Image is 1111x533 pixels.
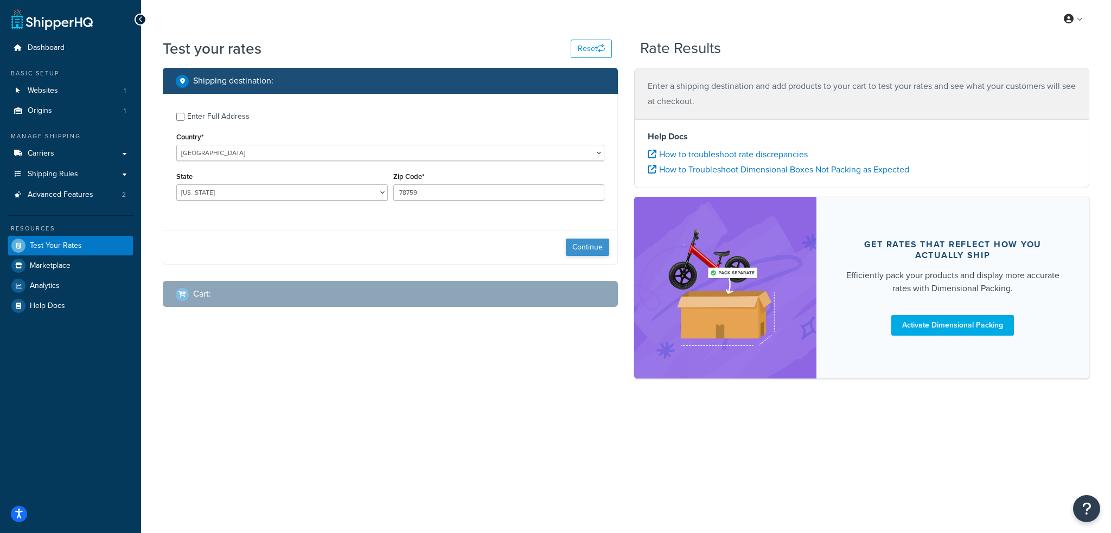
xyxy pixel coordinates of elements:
[8,132,133,141] div: Manage Shipping
[8,101,133,121] li: Origins
[187,109,250,124] div: Enter Full Address
[30,281,60,291] span: Analytics
[8,69,133,78] div: Basic Setup
[122,190,126,200] span: 2
[648,148,808,160] a: How to troubleshoot rate discrepancies
[648,163,909,176] a: How to Troubleshoot Dimensional Boxes Not Packing as Expected
[30,261,71,271] span: Marketplace
[648,79,1076,109] p: Enter a shipping destination and add products to your cart to test your rates and see what your c...
[30,301,65,311] span: Help Docs
[8,224,133,233] div: Resources
[28,170,78,179] span: Shipping Rules
[8,236,133,255] a: Test Your Rates
[30,241,82,251] span: Test Your Rates
[648,130,1076,143] h4: Help Docs
[163,38,261,59] h1: Test your rates
[8,101,133,121] a: Origins1
[124,86,126,95] span: 1
[566,239,609,256] button: Continue
[176,133,203,141] label: Country*
[1073,495,1100,522] button: Open Resource Center
[571,40,612,58] button: Reset
[393,172,424,181] label: Zip Code*
[8,185,133,205] a: Advanced Features2
[193,289,211,299] h2: Cart :
[842,269,1063,295] div: Efficiently pack your products and display more accurate rates with Dimensional Packing.
[8,296,133,316] a: Help Docs
[28,149,54,158] span: Carriers
[8,185,133,205] li: Advanced Features
[8,81,133,101] li: Websites
[28,106,52,115] span: Origins
[842,239,1063,261] div: Get rates that reflect how you actually ship
[8,164,133,184] a: Shipping Rules
[891,315,1014,336] a: Activate Dimensional Packing
[28,86,58,95] span: Websites
[8,256,133,275] a: Marketplace
[124,106,126,115] span: 1
[8,144,133,164] a: Carriers
[28,43,65,53] span: Dashboard
[28,190,93,200] span: Advanced Features
[8,276,133,296] a: Analytics
[8,81,133,101] a: Websites1
[657,213,793,362] img: feature-image-dim-d40ad3071a2b3c8e08177464837368e35600d3c5e73b18a22c1e4bb210dc32ac.png
[8,38,133,58] a: Dashboard
[193,76,273,86] h2: Shipping destination :
[176,113,184,121] input: Enter Full Address
[640,40,721,57] h2: Rate Results
[176,172,193,181] label: State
